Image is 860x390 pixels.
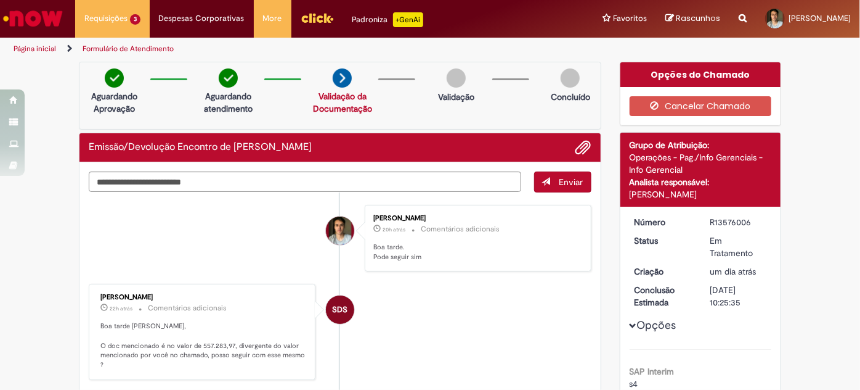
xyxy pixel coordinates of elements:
[561,68,580,88] img: img-circle-grey.png
[676,12,720,24] span: Rascunhos
[130,14,140,25] span: 3
[393,12,423,27] p: +GenAi
[625,234,701,247] dt: Status
[14,44,56,54] a: Página inicial
[383,226,405,233] time: 29/09/2025 19:38:16
[110,305,132,312] span: 22h atrás
[110,305,132,312] time: 29/09/2025 17:42:20
[710,234,767,259] div: Em Tratamento
[630,139,772,151] div: Grupo de Atribuição:
[625,284,701,309] dt: Conclusão Estimada
[326,296,354,324] div: Sabrina Da Silva Oliveira
[148,303,227,313] small: Comentários adicionais
[625,265,701,278] dt: Criação
[710,265,767,278] div: 29/09/2025 11:07:50
[100,322,306,370] p: Boa tarde [PERSON_NAME], O doc mencionado é no valor de 557.283,97, divergente do valor mencionad...
[100,294,306,301] div: [PERSON_NAME]
[105,68,124,88] img: check-circle-green.png
[665,13,720,25] a: Rascunhos
[83,44,174,54] a: Formulário de Atendimento
[620,62,781,87] div: Opções do Chamado
[333,68,352,88] img: arrow-next.png
[630,188,772,201] div: [PERSON_NAME]
[447,68,466,88] img: img-circle-grey.png
[1,6,65,31] img: ServiceNow
[219,68,238,88] img: check-circle-green.png
[89,172,521,192] textarea: Digite sua mensagem aqui...
[630,378,638,389] span: s4
[352,12,423,27] div: Padroniza
[534,172,591,193] button: Enviar
[630,366,675,377] b: SAP Interim
[630,151,772,176] div: Operações - Pag./Info Gerenciais - Info Gerencial
[301,9,334,27] img: click_logo_yellow_360x200.png
[159,12,245,25] span: Despesas Corporativas
[84,12,128,25] span: Requisições
[710,266,756,277] span: um dia atrás
[89,142,312,153] h2: Emissão/Devolução Encontro de Contas Fornecedor Histórico de tíquete
[559,176,583,188] span: Enviar
[263,12,282,25] span: More
[383,226,405,233] span: 20h atrás
[84,90,144,115] p: Aguardando Aprovação
[313,91,372,114] a: Validação da Documentação
[613,12,647,25] span: Favoritos
[326,217,354,245] div: Gustavo Ribeiro De Mizael
[630,96,772,116] button: Cancelar Chamado
[625,216,701,228] dt: Número
[630,176,772,188] div: Analista responsável:
[575,139,591,156] button: Adicionar anexos
[438,91,474,103] p: Validação
[373,243,578,262] p: Boa tarde. Pode seguir sim
[710,284,767,309] div: [DATE] 10:25:35
[551,91,590,103] p: Concluído
[421,224,500,234] small: Comentários adicionais
[198,90,258,115] p: Aguardando atendimento
[710,266,756,277] time: 29/09/2025 11:07:50
[332,295,347,325] span: SDS
[9,38,564,60] ul: Trilhas de página
[373,215,578,222] div: [PERSON_NAME]
[710,216,767,228] div: R13576006
[789,13,851,23] span: [PERSON_NAME]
